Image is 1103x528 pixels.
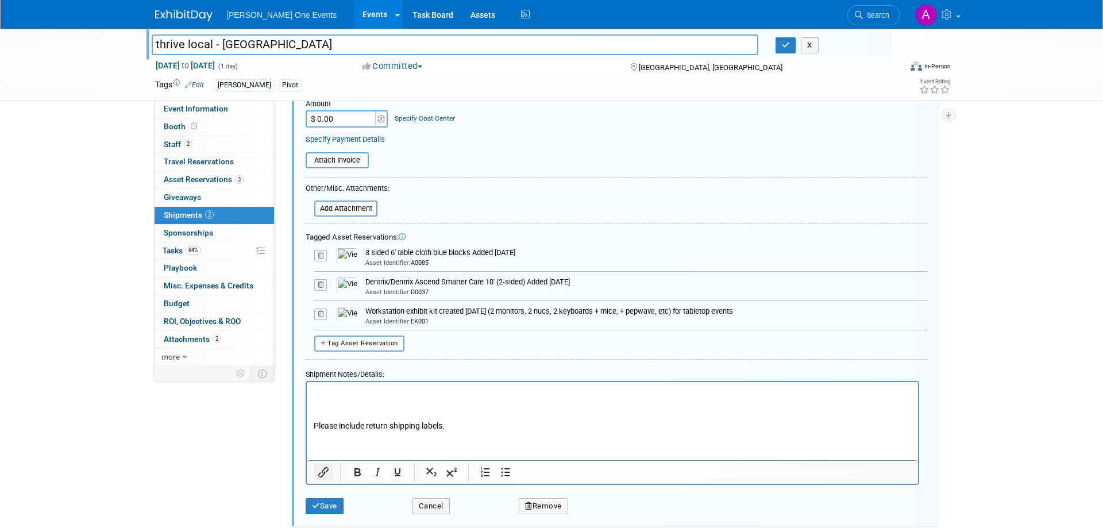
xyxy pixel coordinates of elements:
img: ExhibitDay [155,10,213,21]
td: Personalize Event Tab Strip [231,366,251,381]
div: [PERSON_NAME] [214,79,275,91]
span: 3 [235,175,244,184]
button: Superscript [442,464,461,480]
div: Other/Misc. Attachments: [306,183,389,196]
a: more [155,349,274,366]
span: Booth not reserved yet [188,122,199,130]
button: Insert/edit link [314,464,333,480]
button: Underline [388,464,407,480]
button: Italic [368,464,387,480]
a: Search [847,5,900,25]
span: 84% [186,246,201,255]
a: Edit [185,81,204,89]
div: Pivot [279,79,302,91]
td: Toggle Event Tabs [251,366,275,381]
button: Remove [519,498,568,514]
a: Remove [314,281,329,289]
a: Booth [155,118,274,136]
span: (1 day) [217,63,238,70]
span: Misc. Expenses & Credits [164,281,253,290]
div: Workstation exhibit kit created [DATE] (2 monitors, 2 nucs, 2 keyboards + mice, + pepwave, etc) f... [365,306,928,317]
button: Committed [358,60,427,72]
div: Shipment Notes/Details: [306,364,919,381]
td: Tags [155,79,204,92]
span: 2 [205,210,214,219]
span: ROI, Objectives & ROO [164,317,241,326]
span: Asset Identifier: [365,288,411,296]
a: Sponsorships [155,225,274,242]
span: D0037 [365,288,429,296]
img: View Images [336,248,358,264]
span: Shipments [164,210,214,219]
a: Remove [314,252,329,260]
span: Staff [164,140,192,149]
div: 3 sided 6' table cloth blue blocks Added [DATE] [365,248,928,258]
span: Booth [164,122,199,131]
button: Bullet list [496,464,515,480]
a: Budget [155,295,274,313]
div: Event Rating [919,79,950,84]
button: Save [306,498,344,514]
a: Misc. Expenses & Credits [155,278,274,295]
a: Giveaways [155,189,274,206]
a: Specify Cost Center [395,114,455,122]
span: Playbook [164,263,197,272]
a: Remove [314,310,329,318]
a: Event Information [155,101,274,118]
a: ROI, Objectives & ROO [155,313,274,330]
span: Asset Identifier: [365,318,411,325]
span: Tag Asset Reservation [327,340,398,347]
span: Tasks [163,246,201,255]
div: Amount [306,99,389,110]
span: Travel Reservations [164,157,234,166]
a: Specify Payment Details [306,135,385,144]
span: Search [863,11,889,20]
span: [DATE] [DATE] [155,60,215,71]
span: EK001 [365,318,429,325]
a: Asset Reservations3 [155,171,274,188]
span: Giveaways [164,192,201,202]
button: Numbered list [476,464,495,480]
span: A0085 [365,259,429,267]
a: Playbook [155,260,274,277]
span: Attachments [164,334,221,344]
div: Event Format [832,60,951,77]
span: Asset Identifier: [365,259,411,267]
button: Cancel [412,498,450,514]
span: [PERSON_NAME] One Events [226,10,337,20]
span: Asset Reservations [164,175,244,184]
button: Tag Asset Reservation [314,336,404,351]
span: 2 [213,334,221,343]
a: Travel Reservations [155,153,274,171]
a: Attachments2 [155,331,274,348]
iframe: Rich Text Area. Press ALT-0 for help. [307,382,918,460]
img: Format-Inperson.png [911,61,922,71]
span: [GEOGRAPHIC_DATA], [GEOGRAPHIC_DATA] [639,63,782,72]
button: Subscript [422,464,441,480]
a: Shipments2 [155,207,274,224]
div: Tagged Asset Reservations: [306,232,928,243]
span: Budget [164,299,190,308]
div: Dentrix/Dentrix Ascend Smarter Care 10' (2-sided) Added [DATE] [365,277,928,287]
img: View Images [336,277,358,294]
span: to [180,61,191,70]
button: Bold [348,464,367,480]
span: Event Information [164,104,228,113]
a: Tasks84% [155,242,274,260]
div: In-Person [924,62,951,71]
a: Staff2 [155,136,274,153]
button: X [801,37,819,53]
img: View Images [336,306,358,323]
img: Amanda Bartschi [915,4,937,26]
span: 2 [184,140,192,148]
span: Sponsorships [164,228,213,237]
span: more [161,352,180,361]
